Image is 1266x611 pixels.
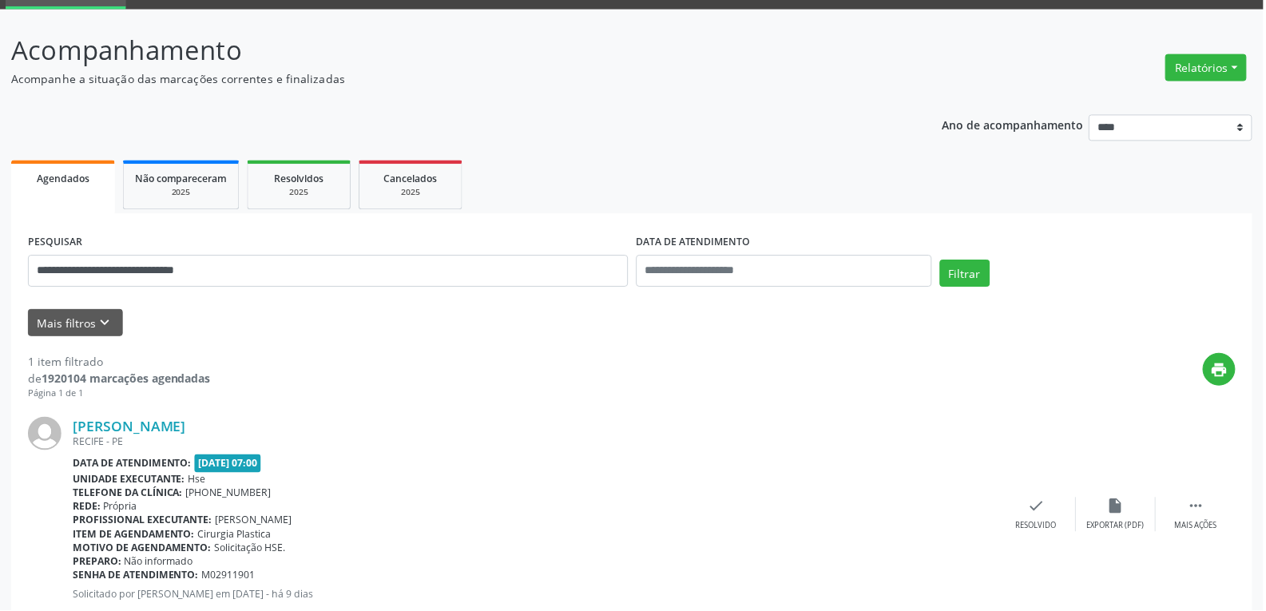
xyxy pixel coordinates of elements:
[73,556,121,569] b: Preparo:
[125,556,193,569] span: Não informado
[1213,362,1231,379] i: print
[202,569,256,583] span: M02911901
[1018,522,1058,533] div: Resolvido
[1177,522,1220,533] div: Mais ações
[28,310,123,338] button: Mais filtroskeyboard_arrow_down
[104,501,137,514] span: Própria
[216,514,292,528] span: [PERSON_NAME]
[73,569,199,583] b: Senha de atendimento:
[198,529,272,542] span: Cirurgia Plastica
[28,387,211,401] div: Página 1 de 1
[186,487,272,501] span: [PHONE_NUMBER]
[28,371,211,387] div: de
[1109,498,1127,516] i: insert_drive_file
[73,436,998,450] div: RECIFE - PE
[1089,522,1147,533] div: Exportar (PDF)
[637,231,752,256] label: DATA DE ATENDIMENTO
[73,458,192,471] b: Data de atendimento:
[11,30,882,70] p: Acompanhamento
[195,455,262,474] span: [DATE] 07:00
[73,418,186,435] a: [PERSON_NAME]
[371,187,451,199] div: 2025
[73,514,212,528] b: Profissional executante:
[73,542,212,556] b: Motivo de agendamento:
[942,260,992,288] button: Filtrar
[73,487,183,501] b: Telefone da clínica:
[135,173,228,186] span: Não compareceram
[275,173,324,186] span: Resolvidos
[28,354,211,371] div: 1 item filtrado
[42,371,211,387] strong: 1920104 marcações agendadas
[1189,498,1207,516] i: 
[73,501,101,514] b: Rede:
[260,187,339,199] div: 2025
[11,70,882,87] p: Acompanhe a situação das marcações correntes e finalizadas
[1030,498,1047,516] i: check
[385,173,439,186] span: Cancelados
[37,173,89,186] span: Agendados
[1205,354,1238,387] button: print
[1168,54,1249,81] button: Relatórios
[28,231,82,256] label: PESQUISAR
[135,187,228,199] div: 2025
[73,529,195,542] b: Item de agendamento:
[97,315,114,332] i: keyboard_arrow_down
[189,474,206,487] span: Hse
[73,474,185,487] b: Unidade executante:
[215,542,286,556] span: Solicitação HSE.
[944,115,1085,135] p: Ano de acompanhamento
[28,418,62,451] img: img
[73,589,998,602] p: Solicitado por [PERSON_NAME] em [DATE] - há 9 dias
